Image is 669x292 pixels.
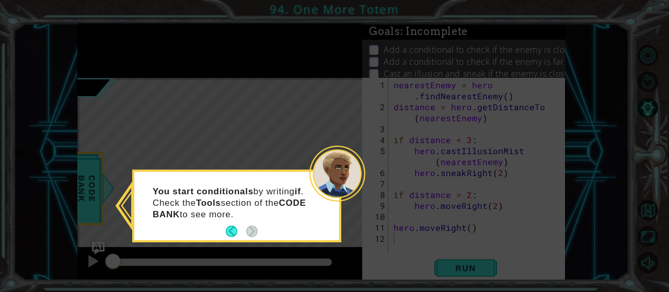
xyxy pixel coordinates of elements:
strong: if [295,186,301,196]
button: Next [246,226,258,237]
strong: You start conditionals [153,186,253,196]
button: Back [226,226,246,237]
p: by writing . Check the section of the to see more. [153,185,309,220]
strong: Tools [196,197,221,207]
strong: CODE BANK [153,197,306,219]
